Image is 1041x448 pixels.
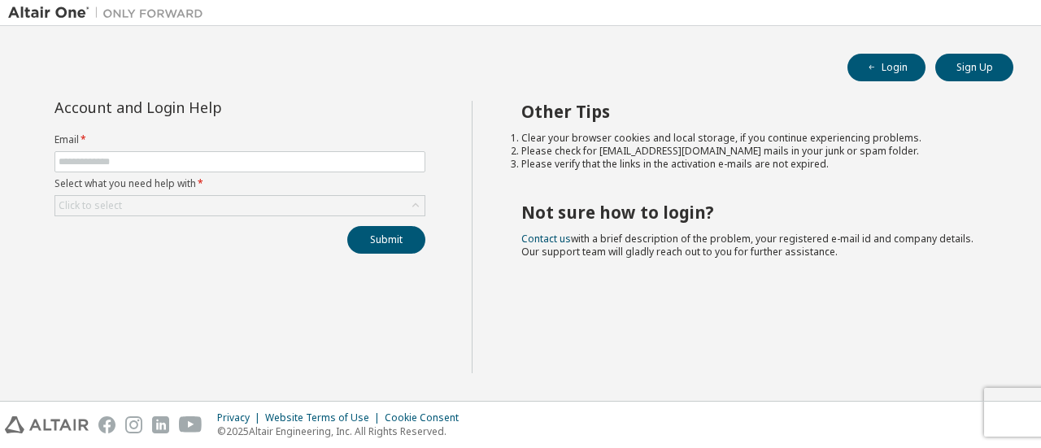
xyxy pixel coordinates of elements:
[55,196,425,215] div: Click to select
[847,54,926,81] button: Login
[98,416,115,433] img: facebook.svg
[265,411,385,424] div: Website Terms of Use
[54,133,425,146] label: Email
[521,202,985,223] h2: Not sure how to login?
[521,145,985,158] li: Please check for [EMAIL_ADDRESS][DOMAIN_NAME] mails in your junk or spam folder.
[59,199,122,212] div: Click to select
[217,424,468,438] p: © 2025 Altair Engineering, Inc. All Rights Reserved.
[521,232,571,246] a: Contact us
[385,411,468,424] div: Cookie Consent
[5,416,89,433] img: altair_logo.svg
[935,54,1013,81] button: Sign Up
[54,177,425,190] label: Select what you need help with
[521,132,985,145] li: Clear your browser cookies and local storage, if you continue experiencing problems.
[54,101,351,114] div: Account and Login Help
[521,232,973,259] span: with a brief description of the problem, your registered e-mail id and company details. Our suppo...
[179,416,203,433] img: youtube.svg
[521,101,985,122] h2: Other Tips
[347,226,425,254] button: Submit
[217,411,265,424] div: Privacy
[152,416,169,433] img: linkedin.svg
[8,5,211,21] img: Altair One
[125,416,142,433] img: instagram.svg
[521,158,985,171] li: Please verify that the links in the activation e-mails are not expired.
